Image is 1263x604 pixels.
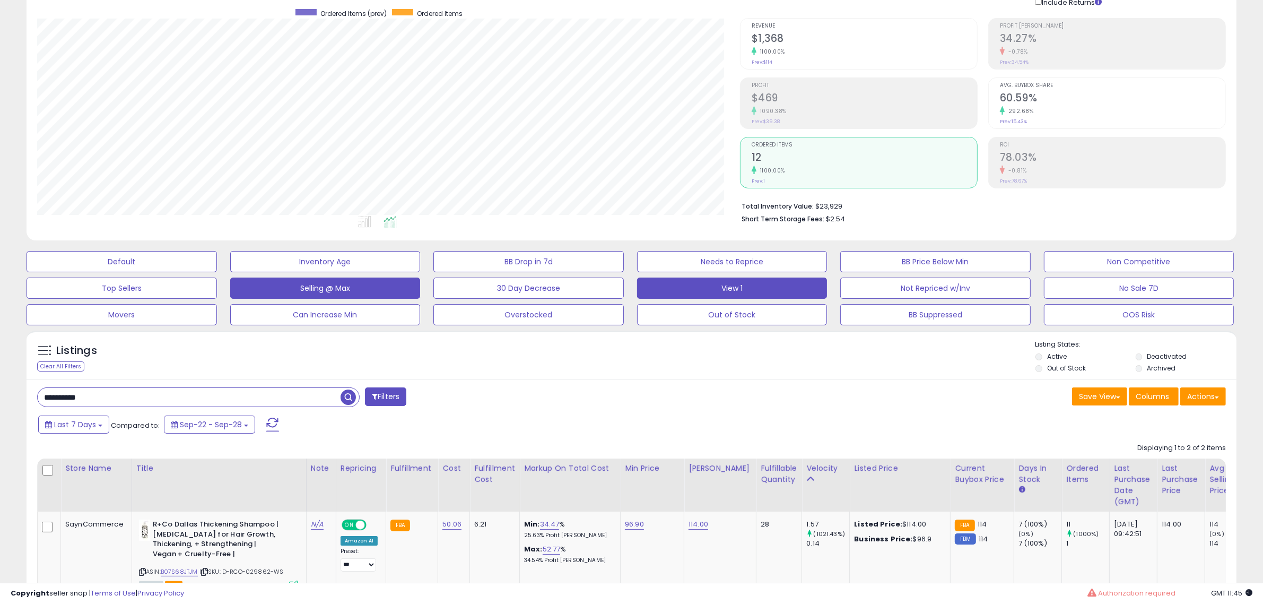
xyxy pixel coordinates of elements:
[341,536,378,546] div: Amazon AI
[365,387,406,406] button: Filters
[474,463,515,485] div: Fulfillment Cost
[1047,364,1086,373] label: Out of Stock
[761,520,794,529] div: 28
[341,463,381,474] div: Repricing
[752,151,977,166] h2: 12
[1180,387,1226,405] button: Actions
[1162,463,1200,496] div: Last Purchase Price
[1005,167,1027,175] small: -0.81%
[806,463,845,474] div: Velocity
[752,32,977,47] h2: $1,368
[433,251,624,272] button: BB Drop in 7d
[442,519,461,530] a: 50.06
[433,304,624,325] button: Overstocked
[752,92,977,106] h2: $469
[230,251,421,272] button: Inventory Age
[752,118,780,125] small: Prev: $39.38
[442,463,465,474] div: Cost
[1000,142,1225,148] span: ROI
[343,521,356,530] span: ON
[840,278,1031,299] button: Not Repriced w/Inv
[854,519,902,529] b: Listed Price:
[1000,32,1225,47] h2: 34.27%
[311,463,332,474] div: Note
[814,530,846,538] small: (1021.43%)
[1018,530,1033,538] small: (0%)
[1066,539,1109,548] div: 1
[752,23,977,29] span: Revenue
[11,588,49,598] strong: Copyright
[840,304,1031,325] button: BB Suppressed
[390,463,433,474] div: Fulfillment
[689,463,752,474] div: [PERSON_NAME]
[91,588,136,598] a: Terms of Use
[1209,530,1224,538] small: (0%)
[524,463,616,474] div: Markup on Total Cost
[637,251,828,272] button: Needs to Reprice
[742,199,1218,212] li: $23,929
[1018,463,1057,485] div: Days In Stock
[854,534,942,544] div: $96.9
[524,519,540,529] b: Min:
[1005,107,1034,115] small: 292.68%
[1000,83,1225,89] span: Avg. Buybox Share
[1209,520,1252,529] div: 114
[1000,151,1225,166] h2: 78.03%
[364,521,381,530] span: OFF
[524,557,612,564] p: 34.54% Profit [PERSON_NAME]
[752,178,765,184] small: Prev: 1
[1047,352,1067,361] label: Active
[199,567,284,576] span: | SKU: D-RCO-029862-WS
[1066,463,1105,485] div: Ordered Items
[164,416,255,434] button: Sep-22 - Sep-28
[524,532,612,539] p: 25.63% Profit [PERSON_NAME]
[137,588,184,598] a: Privacy Policy
[1209,539,1252,548] div: 114
[311,519,324,530] a: N/A
[955,520,974,531] small: FBA
[136,463,302,474] div: Title
[625,519,644,530] a: 96.90
[139,581,163,590] span: All listings currently available for purchase on Amazon
[1044,304,1234,325] button: OOS Risk
[1000,92,1225,106] h2: 60.59%
[65,463,127,474] div: Store Name
[806,539,849,548] div: 0.14
[742,202,814,211] b: Total Inventory Value:
[524,520,612,539] div: %
[1137,443,1226,453] div: Displaying 1 to 2 of 2 items
[689,519,708,530] a: 114.00
[433,278,624,299] button: 30 Day Decrease
[65,520,124,529] div: SaynCommerce
[1211,588,1252,598] span: 2025-10-6 11:45 GMT
[230,278,421,299] button: Selling @ Max
[1162,520,1197,529] div: 114.00
[1005,48,1028,56] small: -0.78%
[474,520,511,529] div: 6.21
[1000,118,1027,125] small: Prev: 15.43%
[111,420,160,430] span: Compared to:
[161,567,198,576] a: B07S68JTJM
[1035,340,1236,350] p: Listing States:
[1147,352,1187,361] label: Deactivated
[1114,520,1149,539] div: [DATE] 09:42:51
[840,251,1031,272] button: BB Price Below Min
[139,520,150,541] img: 31A9ooZ7syL._SL40_.jpg
[1018,520,1061,529] div: 7 (100%)
[524,545,612,564] div: %
[153,520,282,562] b: R+Co Dallas Thickening Shampoo | [MEDICAL_DATA] for Hair Growth, Thickening, + Strengthening | Ve...
[1044,251,1234,272] button: Non Competitive
[637,304,828,325] button: Out of Stock
[854,463,946,474] div: Listed Price
[1018,485,1025,495] small: Days In Stock.
[752,59,772,65] small: Prev: $114
[27,304,217,325] button: Movers
[625,463,680,474] div: Min Price
[390,520,410,531] small: FBA
[230,304,421,325] button: Can Increase Min
[979,534,988,544] span: 114
[756,48,785,56] small: 1100.00%
[752,83,977,89] span: Profit
[54,419,96,430] span: Last 7 Days
[27,251,217,272] button: Default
